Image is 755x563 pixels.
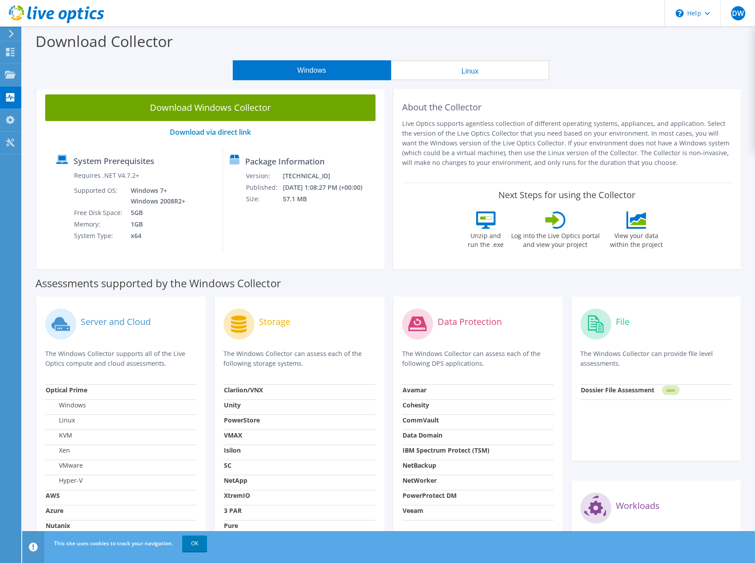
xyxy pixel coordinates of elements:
label: Unzip and run the .exe [466,229,506,249]
label: Storage [259,317,290,326]
td: Free Disk Space: [74,207,124,219]
td: System Type: [74,230,124,242]
label: Next Steps for using the Collector [498,190,635,200]
strong: IBM Spectrum Protect (TSM) [403,446,489,454]
label: System Prerequisites [74,156,154,165]
label: Hyper-V [46,476,82,485]
strong: SC [224,461,231,469]
strong: CommVault [403,416,439,424]
td: Version: [246,170,282,182]
label: Log into the Live Optics portal and view your project [511,229,600,249]
label: Server and Cloud [81,317,151,326]
label: Windows [46,401,86,410]
button: Windows [233,60,391,80]
a: OK [182,536,207,551]
a: Download Windows Collector [45,94,376,121]
span: DW [731,6,745,20]
p: The Windows Collector can assess each of the following DPS applications. [402,349,554,368]
h2: About the Collector [402,102,732,113]
strong: 3 PAR [224,506,242,515]
td: Size: [246,193,282,205]
td: 5GB [124,207,187,219]
td: x64 [124,230,187,242]
label: Assessments supported by the Windows Collector [35,279,281,288]
strong: Pure [224,521,238,530]
strong: NetApp [224,476,247,485]
p: The Windows Collector can assess each of the following storage systems. [223,349,375,368]
strong: Nutanix [46,521,70,530]
a: Download via direct link [170,127,251,137]
strong: Unity [224,401,241,409]
strong: PowerProtect DM [403,491,457,500]
td: Windows 7+ Windows 2008R2+ [124,185,187,207]
button: Linux [391,60,549,80]
strong: Dossier File Assessment [581,386,654,394]
label: File [616,317,630,326]
strong: Cohesity [403,401,429,409]
strong: VMAX [224,431,242,439]
label: Xen [46,446,70,455]
label: Download Collector [35,31,173,51]
label: Package Information [245,157,325,166]
svg: \n [676,9,684,17]
strong: PowerStore [224,416,260,424]
td: [DATE] 1:08:27 PM (+00:00) [282,182,374,193]
label: Linux [46,416,75,425]
tspan: NEW! [666,388,675,393]
p: Live Optics supports agentless collection of different operating systems, appliances, and applica... [402,119,732,168]
strong: NetWorker [403,476,437,485]
strong: Avamar [403,386,426,394]
td: Memory: [74,219,124,230]
p: The Windows Collector can provide file level assessments. [580,349,732,368]
strong: NetBackup [403,461,436,469]
strong: Data Domain [403,431,442,439]
td: 1GB [124,219,187,230]
strong: XtremIO [224,491,250,500]
strong: Azure [46,506,63,515]
strong: Veeam [403,506,423,515]
p: The Windows Collector supports all of the Live Optics compute and cloud assessments. [45,349,197,368]
td: [TECHNICAL_ID] [282,170,374,182]
td: Published: [246,182,282,193]
td: Supported OS: [74,185,124,207]
strong: AWS [46,491,60,500]
label: Data Protection [438,317,502,326]
label: Workloads [616,501,660,510]
strong: Clariion/VNX [224,386,263,394]
label: KVM [46,431,72,440]
strong: Isilon [224,446,241,454]
label: View your data within the project [605,229,669,249]
label: Requires .NET V4.7.2+ [74,171,139,180]
td: 57.1 MB [282,193,374,205]
label: VMware [46,461,83,470]
span: This site uses cookies to track your navigation. [54,540,173,547]
strong: Optical Prime [46,386,87,394]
